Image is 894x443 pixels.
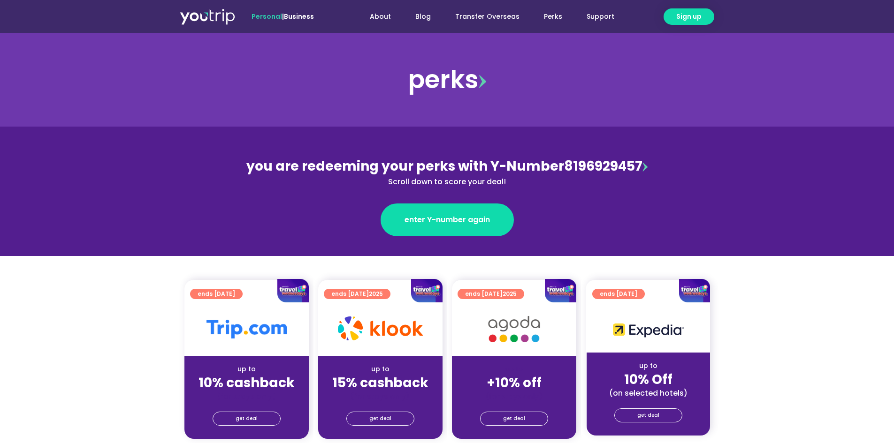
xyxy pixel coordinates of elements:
a: get deal [213,412,281,426]
span: Personal [252,12,282,21]
a: Perks [532,8,574,25]
div: 8196929457 [244,157,651,188]
div: (for stays only) [192,391,301,401]
strong: 10% cashback [199,374,295,392]
a: Blog [403,8,443,25]
div: (on selected hotels) [594,388,703,398]
div: up to [594,361,703,371]
span: enter Y-number again [405,214,490,225]
div: (for stays only) [326,391,435,401]
strong: +10% off [487,374,542,392]
span: | [252,12,314,21]
a: Transfer Overseas [443,8,532,25]
a: About [358,8,403,25]
div: Scroll down to score your deal! [244,176,651,188]
nav: Menu [339,8,627,25]
a: get deal [614,408,682,422]
a: Support [574,8,627,25]
span: up to [505,364,523,374]
div: up to [192,364,301,374]
span: Sign up [676,12,702,22]
span: you are redeeming your perks with Y-Number [246,157,564,175]
span: get deal [236,412,258,425]
span: get deal [369,412,391,425]
a: Sign up [664,8,714,25]
span: get deal [637,409,659,422]
div: up to [326,364,435,374]
a: enter Y-number again [381,203,514,236]
strong: 15% cashback [332,374,428,392]
a: Business [284,12,314,21]
a: get deal [480,412,548,426]
span: get deal [503,412,525,425]
div: (for stays only) [459,391,569,401]
strong: 10% Off [624,370,672,389]
a: get deal [346,412,414,426]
